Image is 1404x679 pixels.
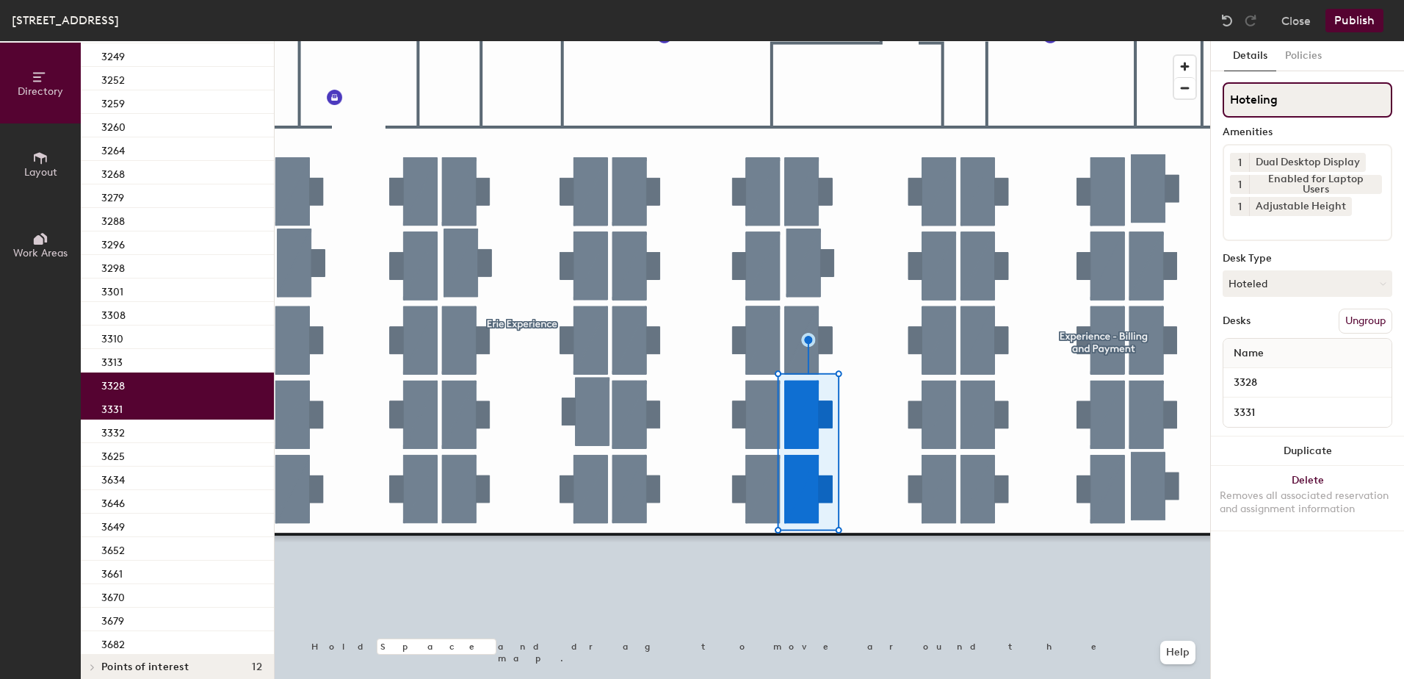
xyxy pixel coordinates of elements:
button: 1 [1230,197,1249,216]
p: 3670 [101,587,125,604]
button: Duplicate [1211,436,1404,466]
p: 3649 [101,517,125,533]
p: 3288 [101,211,125,228]
input: Unnamed desk [1226,402,1389,423]
span: Work Areas [13,247,68,259]
div: Removes all associated reservation and assignment information [1220,489,1395,516]
div: Desks [1223,315,1251,327]
button: 1 [1230,175,1249,194]
button: Publish [1325,9,1383,32]
p: 3298 [101,258,125,275]
p: 3268 [101,164,125,181]
span: 12 [252,661,262,673]
div: Dual Desktop Display [1249,153,1366,172]
div: [STREET_ADDRESS] [12,11,119,29]
span: 1 [1238,155,1242,170]
div: Desk Type [1223,253,1392,265]
div: Enabled for Laptop Users [1249,175,1382,194]
p: 3249 [101,46,125,63]
p: 3661 [101,564,123,581]
button: 1 [1230,153,1249,172]
button: Hoteled [1223,270,1392,297]
span: 1 [1238,177,1242,193]
p: 3682 [101,634,125,651]
p: 3301 [101,281,123,298]
p: 3252 [101,70,125,87]
button: Details [1224,41,1276,71]
button: Ungroup [1339,309,1392,334]
p: 3260 [101,117,126,134]
span: Directory [18,85,63,98]
p: 3264 [101,140,125,157]
button: Policies [1276,41,1331,71]
p: 3679 [101,611,124,628]
button: Help [1160,641,1195,664]
img: Redo [1243,13,1258,28]
span: 1 [1238,199,1242,215]
p: 3296 [101,234,125,251]
div: Amenities [1223,126,1392,138]
p: 3625 [101,446,125,463]
span: Points of interest [101,661,189,673]
p: 3652 [101,540,125,557]
p: 3646 [101,493,125,510]
input: Unnamed desk [1226,373,1389,393]
p: 3634 [101,470,125,486]
span: Layout [24,166,57,179]
p: 3308 [101,305,126,322]
p: 3259 [101,93,125,110]
div: Adjustable Height [1249,197,1352,216]
button: DeleteRemoves all associated reservation and assignment information [1211,466,1404,531]
p: 3331 [101,399,123,416]
p: 3279 [101,187,124,204]
p: 3310 [101,328,123,345]
p: 3332 [101,423,125,439]
button: Close [1281,9,1311,32]
p: 3328 [101,376,125,392]
p: 3313 [101,352,123,369]
img: Undo [1220,13,1234,28]
span: Name [1226,340,1271,367]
